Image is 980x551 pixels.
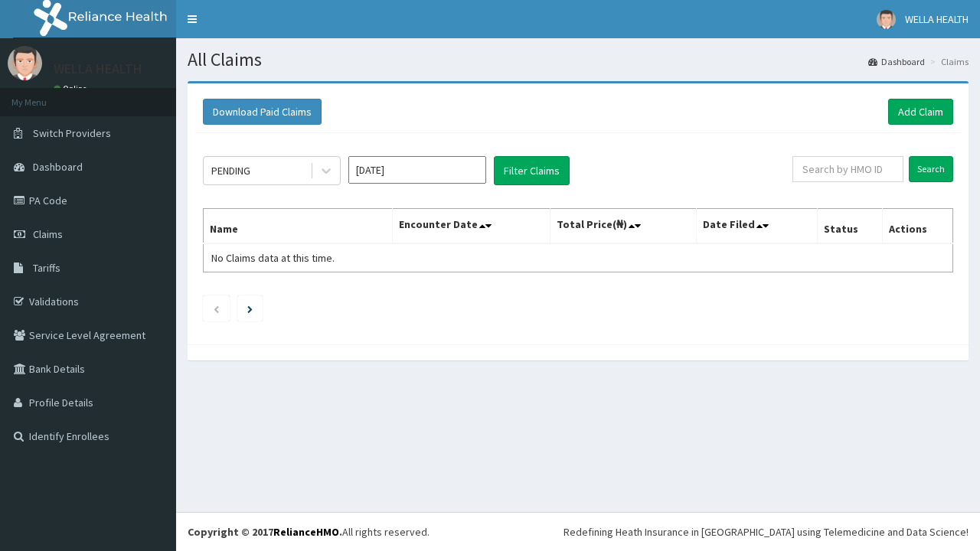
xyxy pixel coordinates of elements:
[909,156,953,182] input: Search
[204,209,393,244] th: Name
[494,156,570,185] button: Filter Claims
[882,209,952,244] th: Actions
[203,99,322,125] button: Download Paid Claims
[348,156,486,184] input: Select Month and Year
[33,126,111,140] span: Switch Providers
[188,50,969,70] h1: All Claims
[926,55,969,68] li: Claims
[247,302,253,315] a: Next page
[213,302,220,315] a: Previous page
[696,209,817,244] th: Date Filed
[33,160,83,174] span: Dashboard
[33,261,60,275] span: Tariffs
[176,512,980,551] footer: All rights reserved.
[563,524,969,540] div: Redefining Heath Insurance in [GEOGRAPHIC_DATA] using Telemedicine and Data Science!
[54,83,90,94] a: Online
[888,99,953,125] a: Add Claim
[868,55,925,68] a: Dashboard
[273,525,339,539] a: RelianceHMO
[211,251,335,265] span: No Claims data at this time.
[188,525,342,539] strong: Copyright © 2017 .
[877,10,896,29] img: User Image
[905,12,969,26] span: WELLA HEALTH
[817,209,882,244] th: Status
[392,209,550,244] th: Encounter Date
[8,46,42,80] img: User Image
[211,163,250,178] div: PENDING
[33,227,63,241] span: Claims
[792,156,903,182] input: Search by HMO ID
[54,62,142,76] p: WELLA HEALTH
[550,209,696,244] th: Total Price(₦)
